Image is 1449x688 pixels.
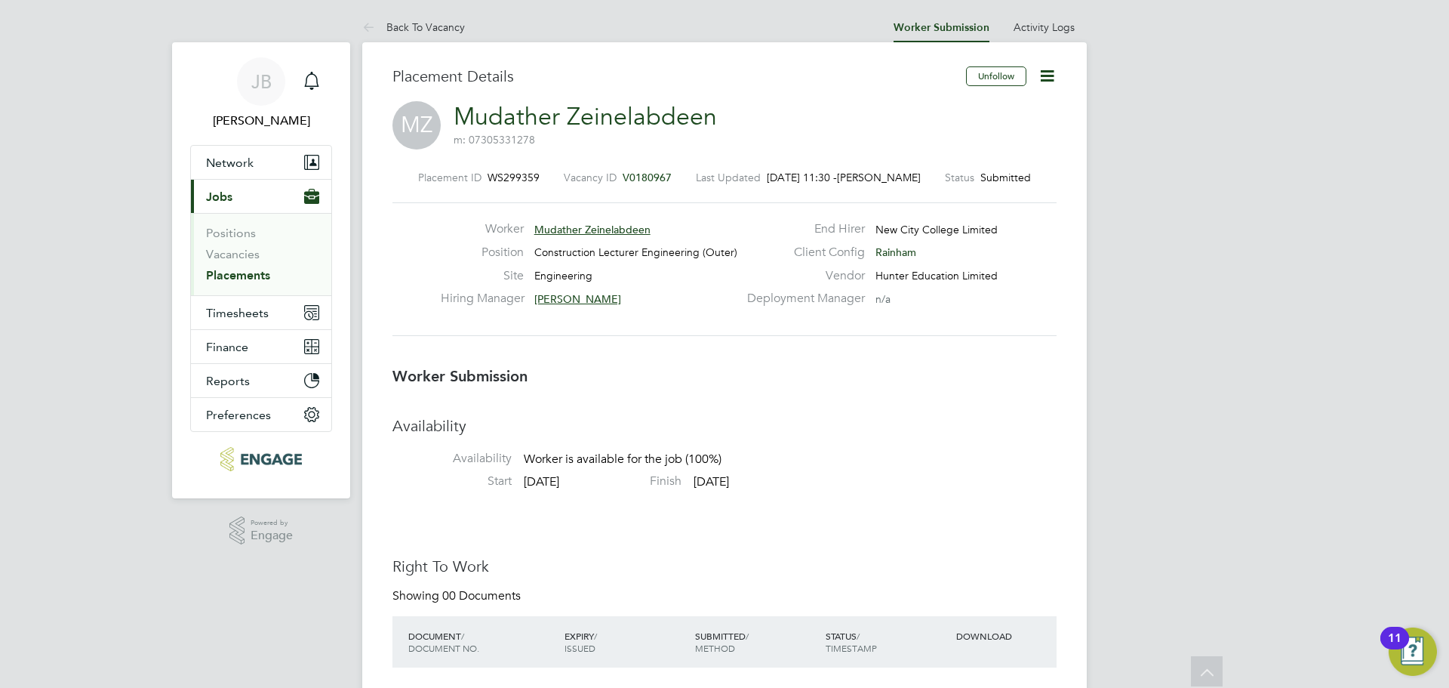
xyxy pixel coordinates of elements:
span: METHOD [695,642,735,654]
label: Status [945,171,974,184]
span: / [746,630,749,642]
h3: Availability [392,416,1057,436]
div: Showing [392,588,524,604]
label: Client Config [738,245,865,261]
span: / [594,630,597,642]
a: Back To Vacancy [362,20,465,34]
span: Construction Lecturer Engineering (Outer) [534,245,737,259]
span: [DATE] [524,474,559,489]
nav: Main navigation [172,42,350,498]
a: Worker Submission [894,21,989,34]
span: MZ [392,101,441,150]
button: Unfollow [966,66,1026,86]
b: Worker Submission [392,367,528,385]
label: Deployment Manager [738,291,865,307]
span: Network [206,156,254,170]
span: WS299359 [488,171,540,184]
div: DOWNLOAD [952,622,1057,649]
span: DOCUMENT NO. [408,642,479,654]
label: Availability [392,451,512,467]
span: [PERSON_NAME] [837,171,921,184]
label: Placement ID [418,171,481,184]
label: Last Updated [696,171,761,184]
span: Jobs [206,190,232,204]
span: Jack Baron [190,112,332,130]
label: End Hirer [738,221,865,237]
label: Finish [562,474,681,489]
button: Timesheets [191,296,331,329]
span: Rainham [875,245,916,259]
label: Start [392,474,512,489]
span: Hunter Education Limited [875,269,998,282]
span: Worker is available for the job (100%) [524,452,721,467]
label: Site [441,268,524,284]
a: Activity Logs [1014,20,1075,34]
span: TIMESTAMP [826,642,877,654]
a: Placements [206,268,270,282]
label: Position [441,245,524,261]
span: / [461,630,464,642]
span: Engage [251,529,293,542]
button: Finance [191,330,331,363]
button: Preferences [191,398,331,431]
span: Preferences [206,408,271,422]
div: STATUS [822,622,952,662]
a: Powered byEngage [229,517,294,545]
span: V0180967 [623,171,672,184]
span: n/a [875,292,891,306]
span: Engineering [534,269,592,282]
a: Mudather Zeinelabdeen [454,102,717,131]
div: Jobs [191,213,331,295]
span: [DATE] 11:30 - [767,171,837,184]
div: 11 [1388,638,1401,658]
div: DOCUMENT [405,622,561,662]
span: 00 Documents [442,588,521,603]
span: Mudather Zeinelabdeen [534,223,651,236]
label: Hiring Manager [441,291,524,307]
img: huntereducation-logo-retina.png [220,447,301,471]
span: [PERSON_NAME] [534,292,621,306]
span: JB [251,72,272,91]
div: SUBMITTED [691,622,822,662]
label: Vendor [738,268,865,284]
span: Reports [206,374,250,388]
label: Vacancy ID [564,171,617,184]
a: Positions [206,226,256,240]
a: Go to home page [190,447,332,471]
span: / [857,630,860,642]
a: JB[PERSON_NAME] [190,57,332,130]
span: [DATE] [694,474,729,489]
label: Worker [441,221,524,237]
span: Finance [206,340,248,354]
h3: Placement Details [392,66,955,86]
h3: Right To Work [392,557,1057,576]
button: Open Resource Center, 11 new notifications [1389,628,1437,676]
div: EXPIRY [561,622,691,662]
span: New City College Limited [875,223,998,236]
span: Submitted [980,171,1031,184]
span: Timesheets [206,306,269,320]
button: Network [191,146,331,179]
span: Powered by [251,517,293,529]
button: Jobs [191,180,331,213]
span: ISSUED [565,642,595,654]
a: Vacancies [206,247,260,261]
button: Reports [191,364,331,397]
span: m: 07305331278 [454,133,535,147]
